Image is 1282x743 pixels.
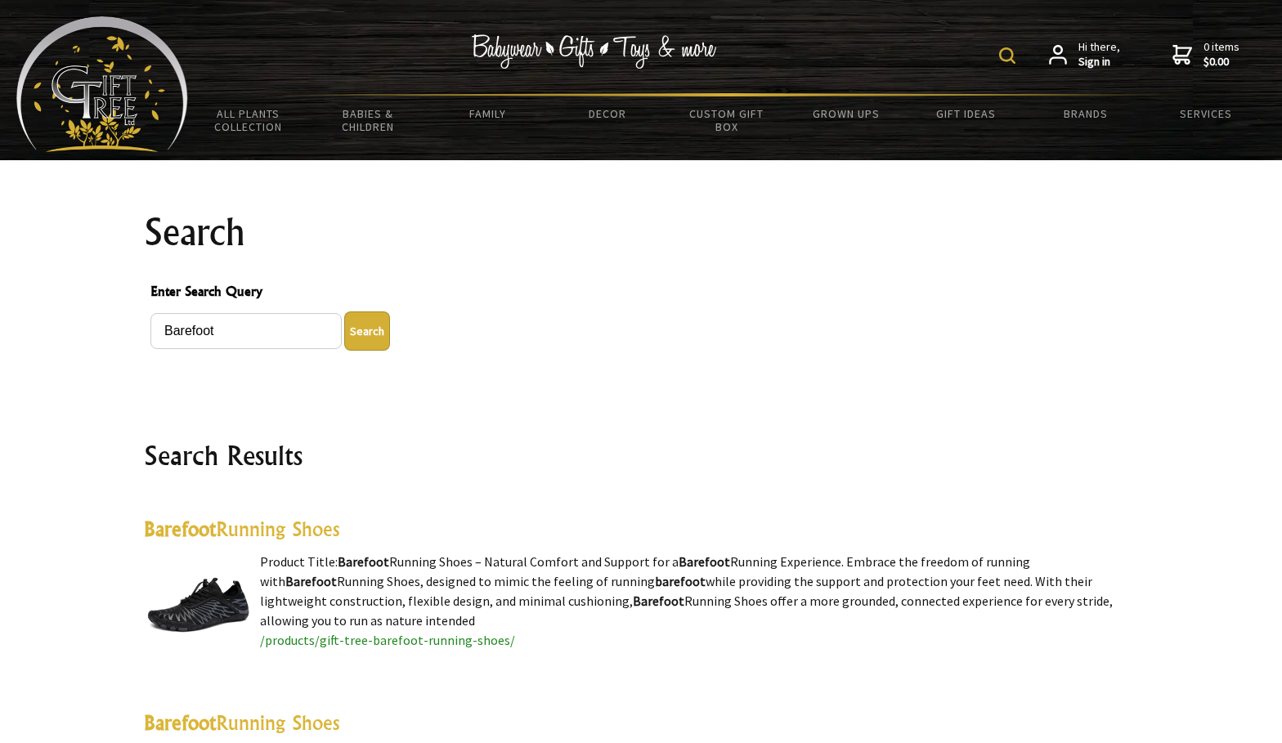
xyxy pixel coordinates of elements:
highlight: Barefoot [285,573,337,589]
img: Babyware - Gifts - Toys and more... [16,16,188,152]
span: Hi there, [1078,40,1120,69]
a: Services [1146,96,1266,131]
a: Brands [1026,96,1145,131]
a: All Plants Collection [188,96,307,144]
highlight: Barefoot [144,517,216,541]
span: 0 items [1204,39,1239,69]
a: BarefootRunning Shoes [144,517,339,541]
input: Enter Search Query [150,313,342,349]
highlight: Barefoot [144,710,216,735]
img: Barefoot Running Shoes [144,552,252,660]
highlight: Barefoot [679,553,730,570]
button: Enter Search Query [344,311,390,351]
a: Gift Ideas [907,96,1026,131]
a: /products/gift-tree-barefoot-running-shoes/ [260,632,515,648]
h2: Search Results [144,436,1138,475]
strong: $0.00 [1204,55,1239,69]
a: Family [428,96,547,131]
a: Grown Ups [787,96,906,131]
a: Babies & Children [307,96,427,144]
img: product search [999,47,1015,64]
highlight: Barefoot [633,593,684,609]
a: Decor [547,96,666,131]
span: Enter Search Query [150,281,1132,305]
a: BarefootRunning Shoes [144,710,339,735]
h1: Search [144,213,1138,252]
strong: Sign in [1078,55,1120,69]
highlight: Barefoot [338,553,389,570]
a: Custom Gift Box [667,96,787,144]
a: Hi there,Sign in [1049,40,1120,69]
highlight: barefoot [655,573,706,589]
img: Babywear - Gifts - Toys & more [471,34,716,69]
a: 0 items$0.00 [1172,40,1239,69]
